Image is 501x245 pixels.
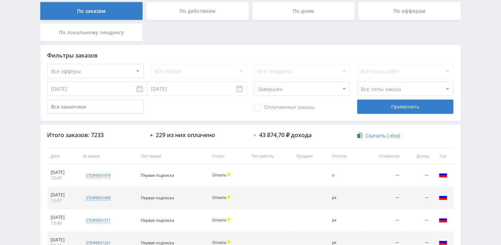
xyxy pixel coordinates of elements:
[254,104,315,111] span: Оплаченные заказы
[248,148,293,164] th: Тип работы
[361,209,403,232] td: —
[79,148,137,164] th: № заказа
[51,215,76,220] div: [DATE]
[51,198,76,204] div: 13:47
[141,195,174,200] span: Первая подписка
[439,170,448,179] img: rus.png
[141,172,174,178] span: Первая подписка
[86,217,111,223] div: std#9931371
[47,100,144,114] input: Все заказчики
[332,240,358,245] div: рк
[293,148,328,164] th: Предмет
[357,132,400,139] a: Скачать (.xlsx)
[403,187,432,209] td: —
[209,148,248,164] th: Статус
[51,192,76,198] div: [DATE]
[227,195,231,199] span: Холд
[156,132,215,138] div: 229 из них оплачено
[47,52,454,59] div: Фильтры заказов
[357,100,454,114] div: Применить
[358,2,461,20] div: По офферам
[227,173,231,176] span: Холд
[403,209,432,232] td: —
[332,218,358,222] div: рк
[361,187,403,209] td: —
[51,175,76,181] div: 13:47
[47,132,144,138] div: Итого заказов: 7233
[403,148,432,164] th: Доход
[329,148,361,164] th: Потоки
[146,2,249,20] div: По действиям
[227,240,231,244] span: Холд
[212,240,226,245] span: Оплата
[141,217,174,223] span: Первая подписка
[357,132,363,139] img: xlsx
[137,148,209,164] th: Тип заказа
[439,215,448,224] img: rus.png
[51,220,76,226] div: 13:46
[51,237,76,243] div: [DATE]
[212,195,226,200] span: Оплата
[86,172,111,178] div: std#9931479
[86,195,111,201] div: std#9931409
[332,195,358,200] div: рк
[361,148,403,164] th: Стоимость
[227,218,231,221] span: Холд
[332,173,358,177] div: о
[259,132,312,138] div: 43 874,70 ₽ дохода
[40,24,143,41] div: По локальному лендингу
[403,164,432,187] td: —
[433,148,454,164] th: Гео
[212,217,226,222] span: Оплата
[365,133,400,139] span: Скачать (.xlsx)
[439,193,448,201] img: rus.png
[40,2,143,20] div: По заказам
[51,170,76,175] div: [DATE]
[212,172,226,177] span: Оплата
[252,2,355,20] div: По дням
[47,148,80,164] th: Дата
[361,164,403,187] td: —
